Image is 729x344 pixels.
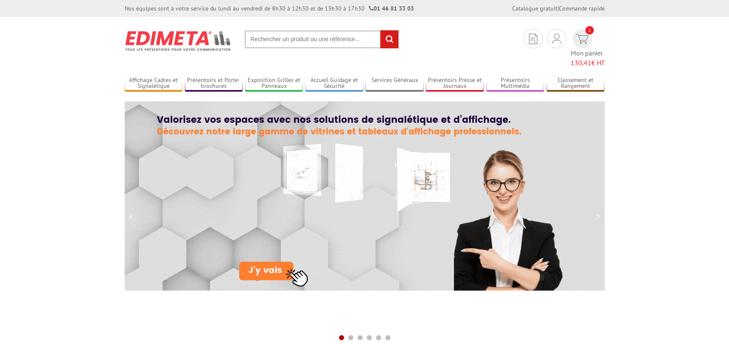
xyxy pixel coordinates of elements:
[245,77,303,90] a: Exposition Grilles et Panneaux
[125,77,183,90] a: Affichage Cadres et Signalétique
[369,5,414,12] strong: 01 46 81 33 03
[512,5,558,12] a: Catalogue gratuit
[571,48,605,68] span: Mon panier
[125,4,414,13] div: Nos équipes sont à votre service du lundi au vendredi de 8h30 à 12h30 et de 13h30 à 17h30
[529,34,537,44] img: devis rapide
[426,77,484,90] a: Présentoirs Presse et Journaux
[559,5,605,12] a: Commande rapide
[571,58,605,68] span: € HT
[305,77,363,90] a: Accueil Guidage et Sécurité
[125,25,232,56] img: Présentoir, panneau, stand - Edimeta - PLV, affichage, mobilier bureau, entreprise
[576,34,588,44] img: devis rapide
[571,29,605,68] a: devis rapide 1 Mon panier 130,41€ HT
[380,30,398,48] input: rechercher
[547,77,605,90] a: Classement et Rangement
[486,77,545,90] a: Présentoirs Multimédia
[366,77,424,90] a: Services Généraux
[245,30,399,48] input: Rechercher un produit ou une référence...
[571,58,591,67] span: 130,41
[585,26,594,34] span: 1
[552,34,561,44] img: devis rapide
[512,4,605,13] div: |
[185,77,243,90] a: Présentoirs et Porte-brochures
